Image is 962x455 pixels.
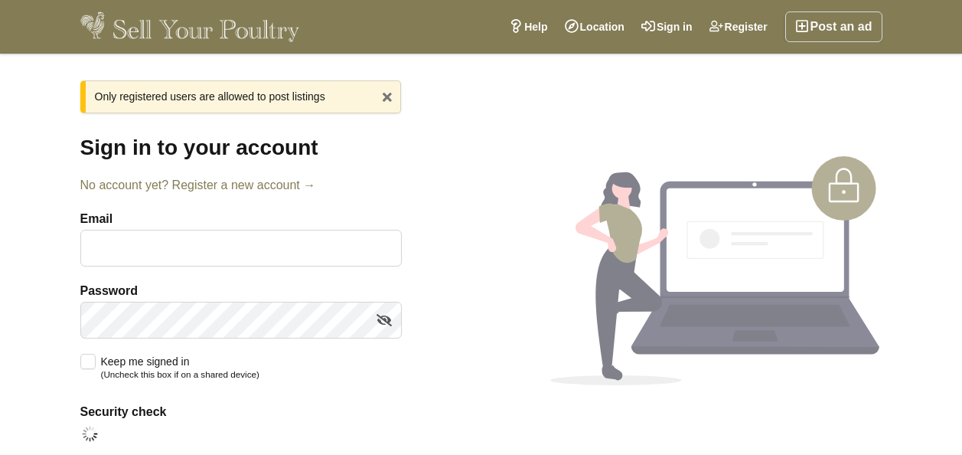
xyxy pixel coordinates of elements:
a: No account yet? Register a new account → [80,176,402,195]
a: x [376,85,399,108]
a: Post an ad [785,11,882,42]
img: Sell Your Poultry [80,11,300,42]
small: (Uncheck this box if on a shared device) [101,369,259,379]
label: Email [80,210,402,228]
label: Security check [80,403,402,421]
a: Location [556,11,633,42]
label: Keep me signed in [80,354,259,381]
label: Password [80,282,402,300]
a: Sign in [633,11,701,42]
a: Show/hide password [373,309,396,332]
a: Register [701,11,776,42]
a: Help [501,11,556,42]
h1: Sign in to your account [80,135,402,161]
div: Only registered users are allowed to post listings [80,80,401,113]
